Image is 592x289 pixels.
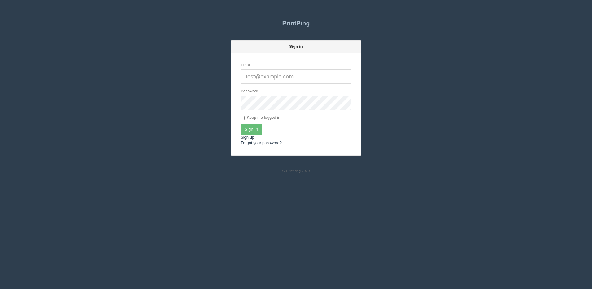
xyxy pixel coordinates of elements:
label: Keep me logged in [241,115,280,121]
strong: Sign in [289,44,303,49]
small: © PrintPing 2020 [282,169,310,173]
label: Email [241,62,251,68]
input: test@example.com [241,69,351,84]
a: Forgot your password? [241,140,282,145]
a: PrintPing [231,16,361,31]
input: Sign In [241,124,262,135]
a: Sign up [241,135,254,140]
label: Password [241,88,258,94]
input: Keep me logged in [241,116,245,120]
